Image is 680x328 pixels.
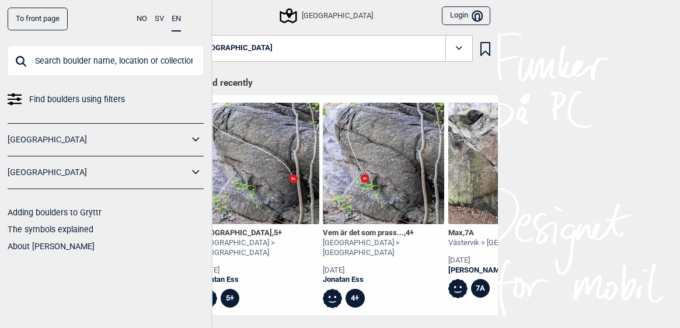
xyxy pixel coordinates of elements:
[155,8,164,30] button: SV
[8,208,102,217] a: Adding boulders to Gryttr
[406,228,414,237] span: 4+
[8,131,189,148] a: [GEOGRAPHIC_DATA]
[442,6,490,26] button: Login
[448,256,558,266] div: [DATE]
[274,228,282,237] span: 5+
[8,46,204,76] input: Search boulder name, location or collection
[281,9,372,23] div: [GEOGRAPHIC_DATA]
[346,289,365,308] div: 4+
[8,164,189,181] a: [GEOGRAPHIC_DATA]
[448,228,558,238] div: Max ,
[448,266,558,275] a: [PERSON_NAME]
[323,238,444,258] div: [GEOGRAPHIC_DATA] > [GEOGRAPHIC_DATA]
[323,103,444,224] img: Vem ar det som prasslar
[198,266,319,275] div: [DATE]
[29,91,125,108] span: Find boulders using filters
[198,238,319,258] div: [GEOGRAPHIC_DATA] > [GEOGRAPHIC_DATA]
[448,103,570,224] img: Max
[198,103,319,224] img: Crimp boulevard
[8,91,204,108] a: Find boulders using filters
[8,242,95,251] a: About [PERSON_NAME]
[190,35,473,62] button: [GEOGRAPHIC_DATA]
[190,77,490,90] h1: Ticked recently
[8,8,68,30] a: To front page
[221,289,240,308] div: 5+
[323,266,444,275] div: [DATE]
[8,225,93,234] a: The symbols explained
[198,228,319,238] div: [GEOGRAPHIC_DATA] ,
[172,8,181,32] button: EN
[448,238,558,248] div: Västervik > [GEOGRAPHIC_DATA]
[198,275,319,285] a: Jonatan Ess
[198,44,273,53] span: [GEOGRAPHIC_DATA]
[137,8,147,30] button: NO
[471,279,490,298] div: 7A
[323,275,444,285] a: Jonatan Ess
[465,228,474,237] span: 7A
[323,228,444,238] div: Vem är det som prass... ,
